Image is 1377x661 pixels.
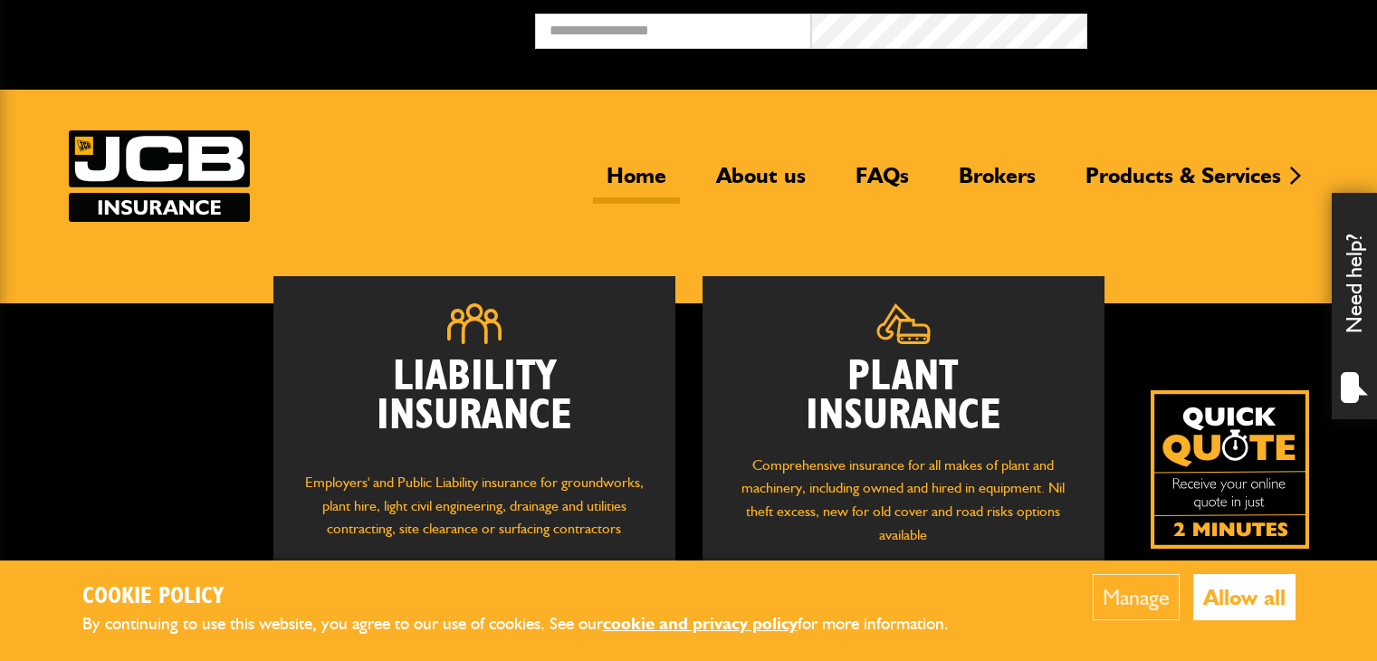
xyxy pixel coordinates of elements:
a: Brokers [945,162,1049,204]
a: FAQs [842,162,923,204]
a: JCB Insurance Services [69,130,250,222]
h2: Plant Insurance [730,358,1077,436]
img: Quick Quote [1151,390,1309,549]
img: JCB Insurance Services logo [69,130,250,222]
h2: Cookie Policy [82,583,979,611]
p: Employers' and Public Liability insurance for groundworks, plant hire, light civil engineering, d... [301,471,648,558]
a: Products & Services [1072,162,1295,204]
button: Broker Login [1087,14,1363,42]
a: Get your insurance quote isn just 2-minutes [1151,390,1309,549]
a: About us [703,162,819,204]
a: cookie and privacy policy [603,613,798,634]
button: Allow all [1193,574,1296,620]
h2: Liability Insurance [301,358,648,454]
a: Home [593,162,680,204]
p: Comprehensive insurance for all makes of plant and machinery, including owned and hired in equipm... [730,454,1077,546]
button: Manage [1093,574,1180,620]
div: Need help? [1332,193,1377,419]
p: By continuing to use this website, you agree to our use of cookies. See our for more information. [82,610,979,638]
